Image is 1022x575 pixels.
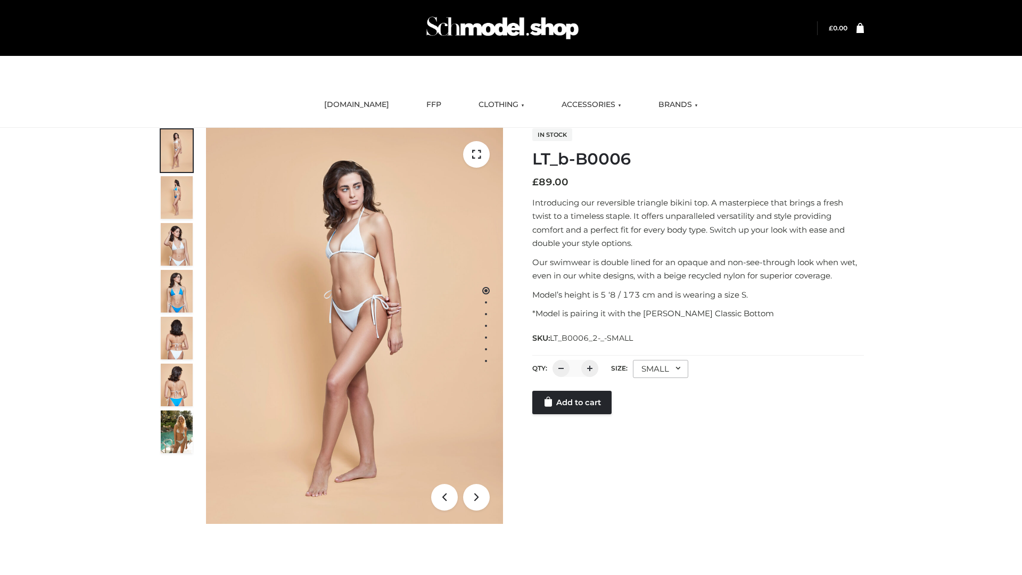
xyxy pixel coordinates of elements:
img: ArielClassicBikiniTop_CloudNine_AzureSky_OW114ECO_3-scaled.jpg [161,223,193,266]
p: Introducing our reversible triangle bikini top. A masterpiece that brings a fresh twist to a time... [532,196,864,250]
span: SKU: [532,332,634,344]
img: ArielClassicBikiniTop_CloudNine_AzureSky_OW114ECO_7-scaled.jpg [161,317,193,359]
a: ACCESSORIES [554,93,629,117]
p: *Model is pairing it with the [PERSON_NAME] Classic Bottom [532,307,864,321]
img: ArielClassicBikiniTop_CloudNine_AzureSky_OW114ECO_1 [206,128,503,524]
img: ArielClassicBikiniTop_CloudNine_AzureSky_OW114ECO_8-scaled.jpg [161,364,193,406]
a: Add to cart [532,391,612,414]
bdi: 0.00 [829,24,847,32]
span: LT_B0006_2-_-SMALL [550,333,633,343]
p: Our swimwear is double lined for an opaque and non-see-through look when wet, even in our white d... [532,256,864,283]
img: ArielClassicBikiniTop_CloudNine_AzureSky_OW114ECO_4-scaled.jpg [161,270,193,313]
div: SMALL [633,360,688,378]
span: £ [532,176,539,188]
a: £0.00 [829,24,847,32]
a: [DOMAIN_NAME] [316,93,397,117]
h1: LT_b-B0006 [532,150,864,169]
label: QTY: [532,364,547,372]
img: Schmodel Admin 964 [423,7,582,49]
a: FFP [418,93,449,117]
span: In stock [532,128,572,141]
bdi: 89.00 [532,176,568,188]
img: Arieltop_CloudNine_AzureSky2.jpg [161,410,193,453]
a: CLOTHING [471,93,532,117]
span: £ [829,24,833,32]
a: BRANDS [650,93,706,117]
img: ArielClassicBikiniTop_CloudNine_AzureSky_OW114ECO_1-scaled.jpg [161,129,193,172]
img: ArielClassicBikiniTop_CloudNine_AzureSky_OW114ECO_2-scaled.jpg [161,176,193,219]
p: Model’s height is 5 ‘8 / 173 cm and is wearing a size S. [532,288,864,302]
label: Size: [611,364,628,372]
